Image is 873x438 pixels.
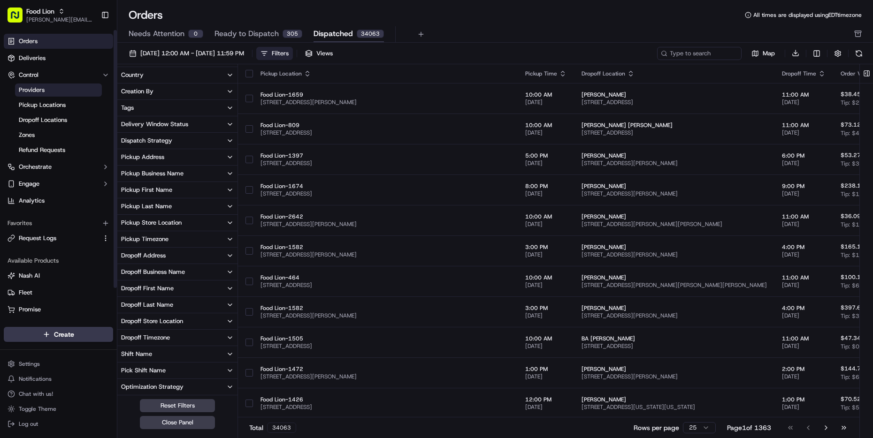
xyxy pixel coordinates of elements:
[4,357,113,370] button: Settings
[841,151,861,159] span: $53.27
[121,120,188,128] div: Delivery Window Status
[19,196,45,205] span: Analytics
[525,312,567,319] span: [DATE]
[26,16,93,23] button: [PERSON_NAME][EMAIL_ADDRESS][DOMAIN_NAME]
[121,284,174,293] div: Dropoff First Name
[841,273,865,281] span: $100.12
[782,243,826,251] span: 4:00 PM
[4,387,113,400] button: Chat with us!
[117,149,237,165] button: Pickup Address
[525,70,567,77] div: Pickup Time
[525,373,567,380] span: [DATE]
[582,182,767,190] span: [PERSON_NAME]
[841,221,868,228] span: Tip: $1.82
[782,365,826,373] span: 2:00 PM
[525,243,567,251] span: 3:00 PM
[129,28,184,39] span: Needs Attention
[256,47,293,60] button: Filters
[582,220,767,228] span: [STREET_ADDRESS][PERSON_NAME][PERSON_NAME]
[782,190,826,197] span: [DATE]
[841,212,861,220] span: $36.09
[782,304,826,312] span: 4:00 PM
[15,113,102,127] a: Dropoff Locations
[6,132,76,149] a: 📗Knowledge Base
[19,71,38,79] span: Control
[525,182,567,190] span: 8:00 PM
[54,330,74,339] span: Create
[841,99,868,106] span: Tip: $2.00
[272,49,289,58] div: Filters
[117,362,237,378] button: Pick Shift Name
[4,176,113,191] button: Engage
[782,335,826,342] span: 11:00 AM
[121,317,183,325] div: Dropoff Store Location
[89,136,151,145] span: API Documentation
[582,190,767,197] span: [STREET_ADDRESS][PERSON_NAME]
[19,180,39,188] span: Engage
[582,335,767,342] span: BA [PERSON_NAME]
[121,350,152,358] div: Shift Name
[117,379,237,395] button: Optimization Strategy
[260,403,510,411] span: [STREET_ADDRESS]
[19,136,72,145] span: Knowledge Base
[260,304,510,312] span: Food Lion-1582
[841,121,861,128] span: $73.12
[841,365,865,372] span: $144.71
[841,182,865,189] span: $238.18
[214,28,279,39] span: Ready to Dispatch
[260,342,510,350] span: [STREET_ADDRESS]
[117,313,237,329] button: Dropoff Store Location
[121,333,170,342] div: Dropoff Timezone
[19,360,40,368] span: Settings
[782,213,826,220] span: 11:00 AM
[121,136,172,145] div: Dispatch Strategy
[19,116,67,124] span: Dropoff Locations
[19,420,38,428] span: Log out
[301,47,337,60] button: Views
[782,70,826,77] div: Dropoff Time
[121,251,166,260] div: Dropoff Address
[117,280,237,296] button: Dropoff First Name
[121,186,172,194] div: Pickup First Name
[260,396,510,403] span: Food Lion-1426
[841,190,872,198] span: Tip: $15.06
[582,403,767,411] span: [STREET_ADDRESS][US_STATE][US_STATE]
[525,281,567,289] span: [DATE]
[260,335,510,342] span: Food Lion-1505
[525,251,567,258] span: [DATE]
[121,301,173,309] div: Dropoff Last Name
[15,143,102,157] a: Refund Requests
[4,327,113,342] button: Create
[8,234,98,242] a: Request Logs
[525,213,567,220] span: 10:00 AM
[9,90,26,106] img: 1736555255976-a54dd68f-1ca7-489b-9aae-adbdc363a1c4
[121,268,185,276] div: Dropoff Business Name
[260,70,510,77] div: Pickup Location
[260,373,510,380] span: [STREET_ADDRESS][PERSON_NAME]
[582,365,767,373] span: [PERSON_NAME]
[582,159,767,167] span: [STREET_ADDRESS][PERSON_NAME]
[160,92,171,104] button: Start new chat
[4,268,113,283] button: Nash AI
[26,7,54,16] button: Food Lion
[19,305,41,314] span: Promise
[8,272,109,280] a: Nash AI
[260,274,510,281] span: Food Lion-464
[260,220,510,228] span: [STREET_ADDRESS][PERSON_NAME]
[79,137,87,144] div: 💻
[260,365,510,373] span: Food Lion-1472
[140,416,215,429] button: Close Panel
[582,304,767,312] span: [PERSON_NAME]
[525,304,567,312] span: 3:00 PM
[727,423,771,432] div: Page 1 of 1363
[582,396,767,403] span: [PERSON_NAME]
[129,8,163,23] h1: Orders
[260,251,510,258] span: [STREET_ADDRESS][PERSON_NAME]
[117,346,237,362] button: Shift Name
[525,129,567,136] span: [DATE]
[4,68,113,83] button: Control
[260,152,510,159] span: Food Lion-1397
[525,91,567,98] span: 10:00 AM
